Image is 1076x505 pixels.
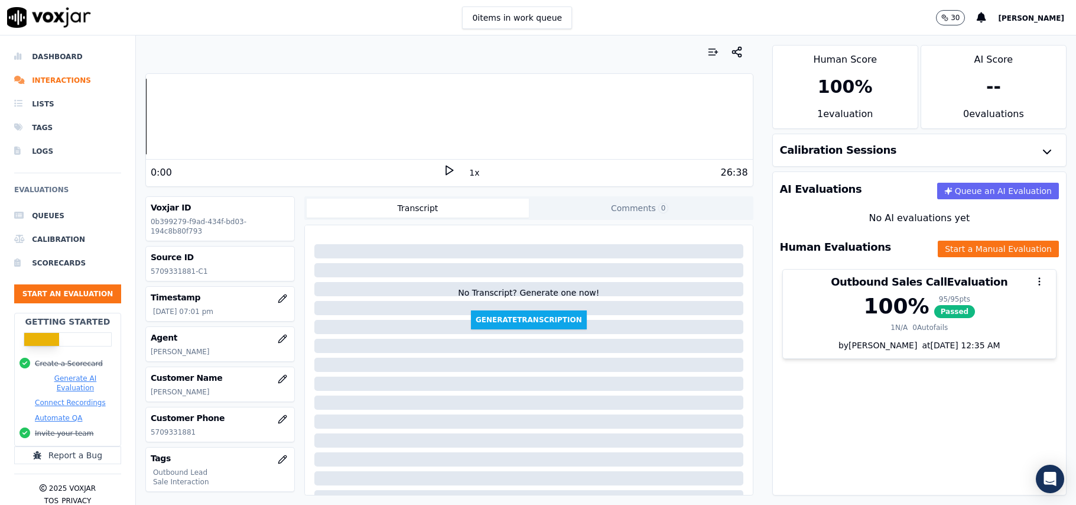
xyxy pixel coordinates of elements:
a: Scorecards [14,251,121,275]
p: [DATE] 07:01 pm [153,307,290,316]
p: [PERSON_NAME] [151,387,290,397]
button: Start an Evaluation [14,284,121,303]
button: 1x [467,164,482,181]
button: Generate AI Evaluation [35,374,116,393]
button: Report a Bug [14,446,121,464]
img: voxjar logo [7,7,91,28]
button: Transcript [307,199,529,218]
p: 2025 Voxjar [49,484,96,493]
div: 0 evaluation s [921,107,1066,128]
button: Comments [529,199,751,218]
div: Open Intercom Messenger [1036,465,1064,493]
a: Lists [14,92,121,116]
h3: AI Evaluations [780,184,862,195]
p: 5709331881-C1 [151,267,290,276]
h2: Getting Started [25,316,110,328]
p: Outbound Lead [153,468,290,477]
p: 0b399279-f9ad-434f-bd03-194c8b80f793 [151,217,290,236]
div: by [PERSON_NAME] [783,339,1056,358]
h3: Tags [151,452,290,464]
div: at [DATE] 12:35 AM [917,339,1000,351]
p: 30 [951,13,960,22]
button: Start a Manual Evaluation [938,241,1059,257]
button: 0items in work queue [462,7,572,29]
span: [PERSON_NAME] [998,14,1064,22]
p: Sale Interaction [153,477,290,487]
button: GenerateTranscription [471,310,587,329]
div: 0 Autofails [912,323,948,332]
div: 100 % [818,76,873,98]
div: Human Score [773,46,918,67]
p: [PERSON_NAME] [151,347,290,357]
div: 26:38 [720,166,747,180]
button: 30 [936,10,965,25]
button: Create a Scorecard [35,359,103,368]
div: AI Score [921,46,1066,67]
a: Queues [14,204,121,228]
div: 95 / 95 pts [934,294,976,304]
a: Tags [14,116,121,140]
h3: Agent [151,332,290,344]
a: Logs [14,140,121,163]
h3: Timestamp [151,292,290,303]
h3: Calibration Sessions [780,145,897,156]
div: 100 % [863,294,929,318]
span: 0 [658,203,669,213]
button: [PERSON_NAME] [998,11,1076,25]
a: Calibration [14,228,121,251]
a: Dashboard [14,45,121,69]
div: 1 N/A [890,323,908,332]
div: 0:00 [151,166,172,180]
h3: Human Evaluations [780,242,891,252]
button: 30 [936,10,977,25]
div: -- [986,76,1001,98]
div: 1 evaluation [773,107,918,128]
p: 5709331881 [151,428,290,437]
h3: Source ID [151,251,290,263]
a: Interactions [14,69,121,92]
h3: Customer Phone [151,412,290,424]
h3: Customer Name [151,372,290,384]
button: Invite your team [35,429,93,438]
h3: Voxjar ID [151,202,290,213]
div: No Transcript? Generate one now! [458,287,599,310]
button: Queue an AI Evaluation [937,183,1059,199]
button: Automate QA [35,413,82,423]
button: Connect Recordings [35,398,106,407]
div: No AI evaluations yet [782,211,1057,225]
span: Passed [934,305,976,318]
h6: Evaluations [14,183,121,204]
